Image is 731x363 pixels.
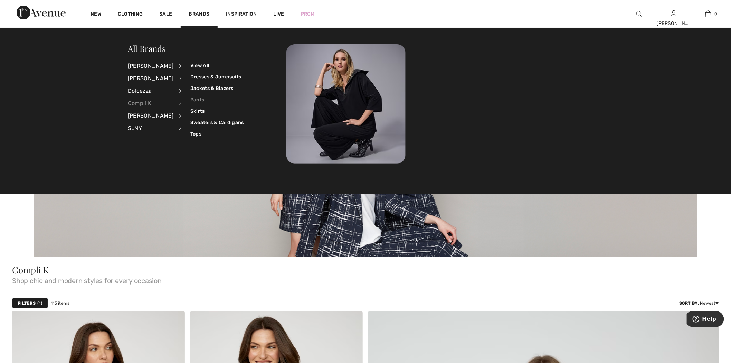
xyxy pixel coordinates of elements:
[17,6,66,19] img: 1ère Avenue
[190,128,244,140] a: Tops
[190,71,244,83] a: Dresses & Jumpsuits
[128,60,174,72] div: [PERSON_NAME]
[286,44,406,164] img: 250825112723_baf80837c6fd5.jpg
[118,11,143,18] a: Clothing
[715,11,718,17] span: 0
[128,43,166,54] a: All Brands
[91,11,101,18] a: New
[226,11,257,18] span: Inspiration
[190,60,244,71] a: View All
[37,300,42,306] span: 1
[128,110,174,122] div: [PERSON_NAME]
[190,83,244,94] a: Jackets & Blazers
[671,10,677,18] img: My Info
[190,94,244,105] a: Pants
[190,117,244,128] a: Sweaters & Cardigans
[51,300,70,306] span: 115 items
[657,20,691,27] div: [PERSON_NAME]
[679,300,719,306] div: : Newest
[128,122,174,134] div: SLNY
[159,11,172,18] a: Sale
[687,311,724,328] iframe: Opens a widget where you can find more information
[12,274,719,284] span: Shop chic and modern styles for every occasion
[274,10,284,18] a: Live
[128,72,174,85] div: [PERSON_NAME]
[636,10,642,18] img: search the website
[190,105,244,117] a: Skirts
[301,10,315,18] a: Prom
[705,10,711,18] img: My Bag
[12,264,49,276] span: Compli K
[671,10,677,17] a: Sign In
[691,10,725,18] a: 0
[18,300,36,306] strong: Filters
[679,301,698,306] strong: Sort By
[189,11,210,18] a: Brands
[128,97,174,110] div: Compli K
[128,85,174,97] div: Dolcezza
